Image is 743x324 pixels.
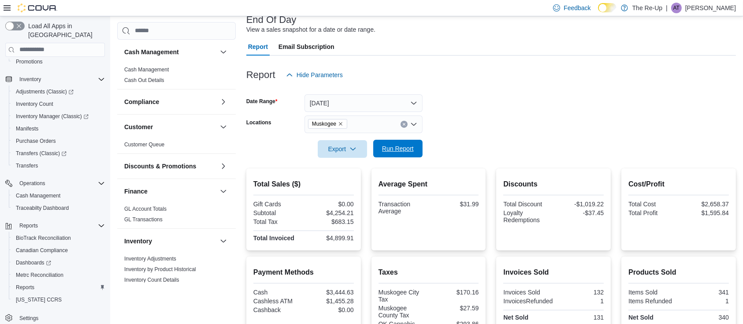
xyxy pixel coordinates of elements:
h3: End Of Day [246,15,297,25]
span: Hide Parameters [297,71,343,79]
div: $3,444.63 [305,289,354,296]
a: Canadian Compliance [12,245,71,256]
a: Inventory Count [12,99,57,109]
h3: Customer [124,123,153,131]
button: Transfers [9,160,108,172]
h3: Discounts & Promotions [124,162,196,171]
a: GL Transactions [124,216,163,223]
button: Open list of options [410,121,417,128]
a: Transfers [12,160,41,171]
div: Muskogee City Tax [379,289,427,303]
div: $2,658.37 [680,201,729,208]
span: Promotions [12,56,105,67]
div: Aubrey Turner [671,3,682,13]
button: Discounts & Promotions [124,162,216,171]
button: Compliance [124,97,216,106]
span: Cash Management [16,192,60,199]
span: Settings [16,312,105,323]
span: Transfers (Classic) [16,150,67,157]
a: Transfers (Classic) [9,147,108,160]
p: | [666,3,668,13]
div: $1,595.84 [680,209,729,216]
span: Muskogee [308,119,347,129]
span: Email Subscription [279,38,334,56]
span: Manifests [12,123,105,134]
span: Transfers [12,160,105,171]
a: Inventory Adjustments [124,256,176,262]
a: Cash Management [12,190,64,201]
div: -$37.45 [555,209,604,216]
div: 1 [680,298,729,305]
h3: Finance [124,187,148,196]
button: Cash Management [124,48,216,56]
a: Transfers (Classic) [12,148,70,159]
p: The Re-Up [632,3,662,13]
span: Purchase Orders [12,136,105,146]
span: Inventory [19,76,41,83]
button: Operations [16,178,49,189]
span: AT [673,3,680,13]
span: Report [248,38,268,56]
a: [US_STATE] CCRS [12,294,65,305]
button: Promotions [9,56,108,68]
span: Washington CCRS [12,294,105,305]
button: Operations [2,177,108,190]
div: $170.16 [430,289,479,296]
span: Transfers [16,162,38,169]
h2: Payment Methods [253,267,354,278]
div: $4,899.91 [305,235,354,242]
a: Dashboards [9,257,108,269]
a: Settings [16,313,42,324]
span: Reports [12,282,105,293]
span: Run Report [382,144,414,153]
div: $0.00 [305,201,354,208]
div: Total Tax [253,218,302,225]
h2: Total Sales ($) [253,179,354,190]
div: Muskogee County Tax [379,305,427,319]
span: BioTrack Reconciliation [16,235,71,242]
a: Inventory Count Details [124,277,179,283]
div: $27.59 [430,305,479,312]
span: Promotions [16,58,43,65]
span: GL Account Totals [124,205,167,212]
button: Finance [124,187,216,196]
button: Compliance [218,97,229,107]
a: Promotions [12,56,46,67]
span: Operations [19,180,45,187]
span: Purchase Orders [16,138,56,145]
div: View a sales snapshot for a date or date range. [246,25,375,34]
button: Settings [2,311,108,324]
span: Export [323,140,362,158]
a: Traceabilty Dashboard [12,203,72,213]
label: Locations [246,119,271,126]
div: Total Cost [628,201,677,208]
strong: Net Sold [628,314,654,321]
label: Date Range [246,98,278,105]
span: Inventory Count Details [124,276,179,283]
a: Inventory by Product Historical [124,266,196,272]
span: Canadian Compliance [12,245,105,256]
button: Finance [218,186,229,197]
h2: Discounts [503,179,604,190]
div: Loyalty Redemptions [503,209,552,223]
span: [US_STATE] CCRS [16,296,62,303]
a: Inventory Manager (Classic) [12,111,92,122]
span: Cash Management [12,190,105,201]
span: Canadian Compliance [16,247,68,254]
img: Cova [18,4,57,12]
button: BioTrack Reconciliation [9,232,108,244]
h3: Compliance [124,97,159,106]
button: Export [318,140,367,158]
span: Reports [19,222,38,229]
span: Reports [16,220,105,231]
strong: Total Invoiced [253,235,294,242]
span: Cash Out Details [124,77,164,84]
div: Cashless ATM [253,298,302,305]
button: Reports [16,220,41,231]
span: Adjustments (Classic) [12,86,105,97]
input: Dark Mode [598,3,617,12]
button: Manifests [9,123,108,135]
span: Feedback [564,4,591,12]
button: [DATE] [305,94,423,112]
